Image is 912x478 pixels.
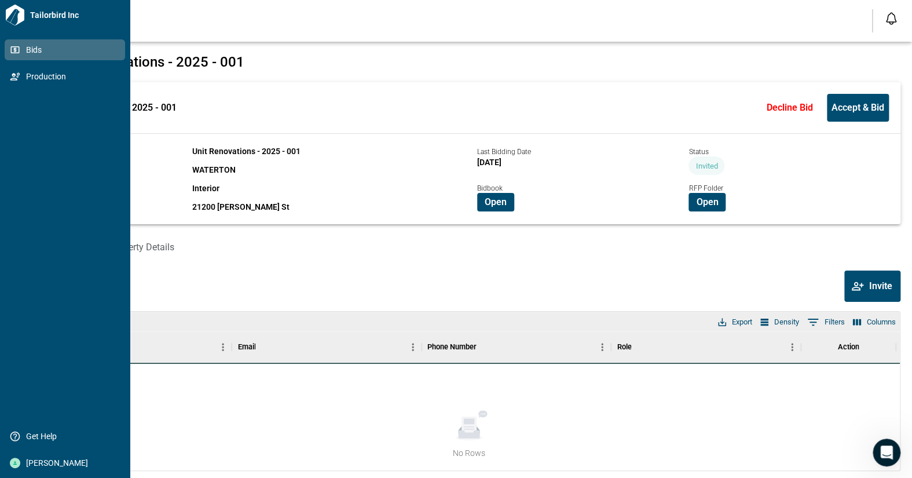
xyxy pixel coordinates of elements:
[192,147,301,156] span: Unit Renovations - 2025 - 001
[109,242,174,253] span: Property Details
[688,184,723,192] span: RFP Folder
[20,71,114,82] span: Production
[192,202,290,211] span: 21200 [PERSON_NAME] St
[5,39,125,60] a: Bids
[882,9,900,28] button: Open notification feed
[594,338,611,356] button: Menu
[688,193,726,211] button: Open
[20,44,114,56] span: Bids
[783,338,801,356] button: Menu
[255,339,272,355] button: Sort
[801,331,896,363] div: Action
[477,148,531,156] span: Last Bidding Date
[30,233,912,261] div: base tabs
[611,331,800,363] div: Role
[5,66,125,87] a: Production
[20,457,114,469] span: [PERSON_NAME]
[832,102,884,114] span: Accept & Bid
[837,331,859,363] div: Action
[631,339,647,355] button: Sort
[827,94,889,122] button: Accept & Bid
[485,196,507,208] span: Open
[404,338,422,356] button: Menu
[237,331,255,363] div: Email
[688,148,708,156] span: Status
[25,9,125,21] span: Tailorbird Inc
[214,338,232,356] button: Menu
[477,196,514,207] a: Open
[477,158,501,167] span: [DATE]
[232,331,421,363] div: Email
[762,94,818,122] button: Decline Bid
[477,339,493,355] button: Sort
[42,331,232,363] div: Name
[869,280,892,292] span: Invite
[59,54,244,70] span: Unit Renovations - 2025 - 001
[715,315,755,330] button: Export
[192,165,236,174] span: WATERTON
[422,331,611,363] div: Phone Number
[767,102,813,114] span: Decline Bid
[477,193,514,211] button: Open
[477,184,503,192] span: Bidbook
[192,184,219,193] span: Interior
[688,162,724,170] span: Invited
[873,439,900,466] iframe: Intercom live chat
[696,196,718,208] span: Open
[844,271,900,302] button: Invite
[688,196,726,207] a: Open
[427,331,477,363] div: Phone Number
[757,315,802,330] button: Density
[20,430,114,442] span: Get Help
[617,331,631,363] div: Role
[453,447,485,459] span: No Rows
[804,313,848,331] button: Show filters
[850,315,899,330] button: Select columns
